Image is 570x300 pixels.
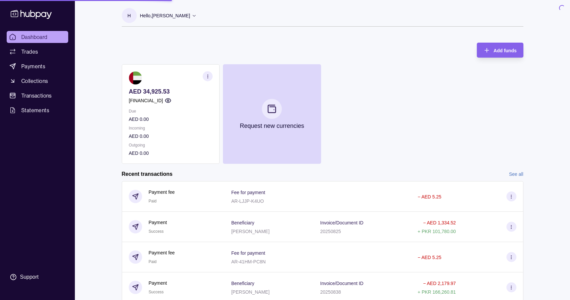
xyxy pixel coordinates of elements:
[231,220,254,225] p: Beneficiary
[231,281,254,286] p: Beneficiary
[320,281,363,286] p: Invoice/Document ID
[231,289,270,295] p: [PERSON_NAME]
[20,273,39,281] div: Support
[320,220,363,225] p: Invoice/Document ID
[149,249,175,256] p: Payment fee
[7,75,68,87] a: Collections
[129,125,213,132] p: Incoming
[21,33,48,41] span: Dashboard
[231,198,264,204] p: AR-LJJP-K4UO
[418,229,456,234] p: + PKR 101,780.00
[149,188,175,196] p: Payment fee
[7,31,68,43] a: Dashboard
[418,289,456,295] p: + PKR 166,260.81
[231,250,265,256] p: Fee for payment
[127,12,131,19] p: H
[129,108,213,115] p: Due
[129,88,213,95] p: AED 34,925.53
[149,199,157,203] span: Paid
[418,194,441,199] p: − AED 5.25
[418,255,441,260] p: − AED 5.25
[231,259,266,264] p: AR-41HM-PC8N
[129,97,163,104] p: [FINANCIAL_ID]
[509,170,523,178] a: See all
[320,289,341,295] p: 20250838
[7,90,68,102] a: Transactions
[21,106,49,114] span: Statements
[129,150,213,157] p: AED 0.00
[7,60,68,72] a: Payments
[149,219,167,226] p: Payment
[122,170,173,178] h2: Recent transactions
[140,12,190,19] p: Hello, [PERSON_NAME]
[21,77,48,85] span: Collections
[129,133,213,140] p: AED 0.00
[477,43,523,58] button: Add funds
[21,62,45,70] span: Payments
[223,64,321,164] button: Request new currencies
[231,190,265,195] p: Fee for payment
[149,259,157,264] span: Paid
[149,229,164,234] span: Success
[423,220,456,225] p: − AED 1,334.52
[231,229,270,234] p: [PERSON_NAME]
[7,104,68,116] a: Statements
[21,48,38,56] span: Trades
[129,142,213,149] p: Outgoing
[240,122,304,130] p: Request new currencies
[493,48,516,53] span: Add funds
[21,92,52,100] span: Transactions
[423,281,456,286] p: − AED 2,179.97
[7,46,68,58] a: Trades
[149,279,167,287] p: Payment
[7,270,68,284] a: Support
[129,71,142,85] img: ae
[129,116,213,123] p: AED 0.00
[149,290,164,294] span: Success
[320,229,341,234] p: 20250825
